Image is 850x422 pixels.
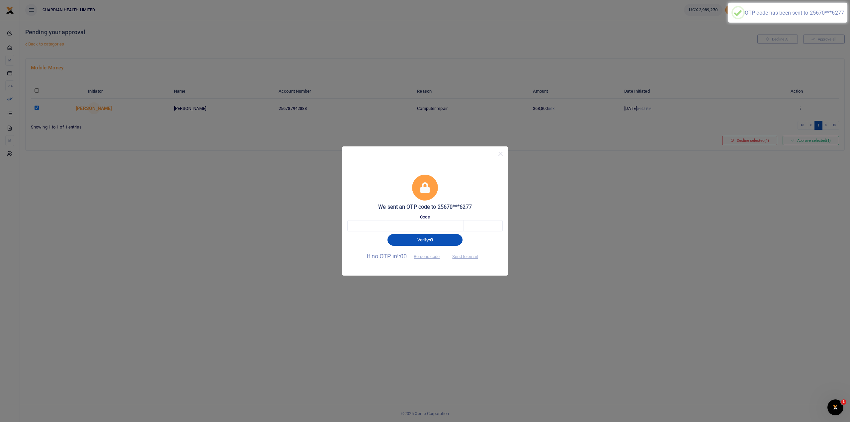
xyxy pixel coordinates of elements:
button: Verify [387,234,463,245]
span: If no OTP in [367,253,446,260]
span: !:00 [397,253,407,260]
iframe: Intercom live chat [827,399,843,415]
div: OTP code has been sent to 25670***6277 [745,10,844,16]
label: Code [420,214,430,220]
h5: We sent an OTP code to 25670***6277 [347,204,503,211]
span: 1 [841,399,846,405]
button: Close [496,149,505,159]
